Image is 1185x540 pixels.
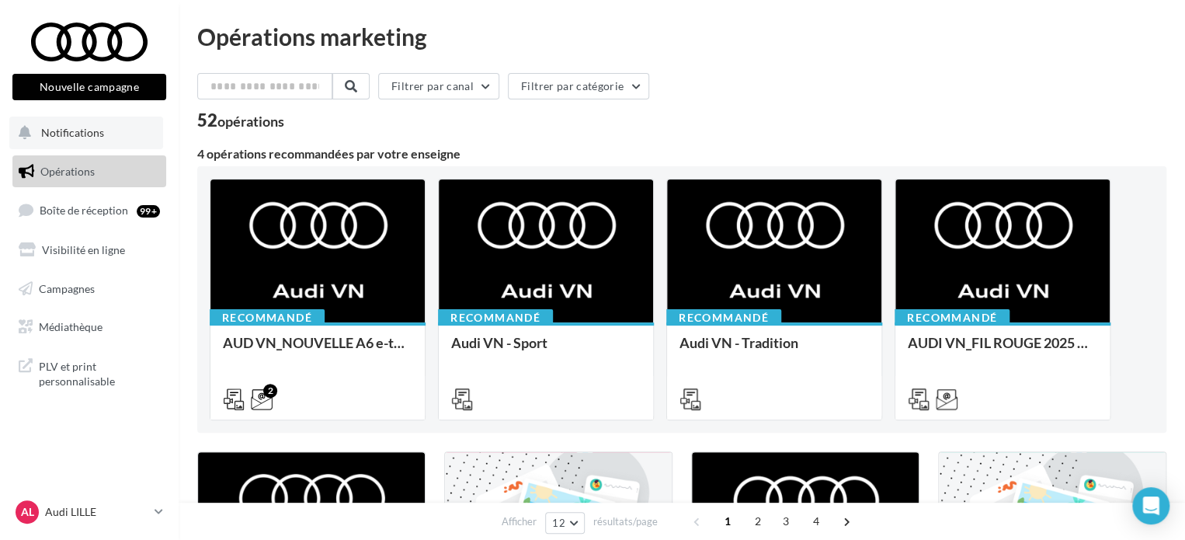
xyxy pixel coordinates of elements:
div: Audi VN - Tradition [679,335,869,366]
div: 2 [263,384,277,398]
p: Audi LILLE [45,504,148,520]
span: 4 [804,509,829,534]
span: AL [21,504,34,520]
span: Afficher [502,514,537,529]
button: 12 [545,512,585,534]
div: Recommandé [210,309,325,326]
div: Recommandé [438,309,553,326]
a: Boîte de réception99+ [9,193,169,227]
a: Médiathèque [9,311,169,343]
div: Opérations marketing [197,25,1166,48]
div: 4 opérations recommandées par votre enseigne [197,148,1166,160]
a: Visibilité en ligne [9,234,169,267]
span: 1 [715,509,740,534]
div: AUD VN_NOUVELLE A6 e-tron [223,335,412,366]
button: Notifications [9,117,163,149]
span: Notifications [41,126,104,139]
button: Nouvelle campagne [12,74,166,100]
div: Recommandé [895,309,1010,326]
div: 99+ [137,205,160,218]
div: 52 [197,112,284,129]
span: Visibilité en ligne [42,243,125,256]
span: PLV et print personnalisable [39,356,160,389]
div: opérations [217,114,284,128]
span: Campagnes [39,281,95,294]
button: Filtrer par canal [378,73,499,99]
span: Opérations [40,165,95,178]
span: résultats/page [593,514,658,529]
span: Boîte de réception [40,204,128,217]
a: AL Audi LILLE [12,497,166,527]
div: Open Intercom Messenger [1132,487,1169,524]
span: 3 [773,509,798,534]
div: AUDI VN_FIL ROUGE 2025 - A1, Q2, Q3, Q5 et Q4 e-tron [908,335,1097,366]
span: Médiathèque [39,320,103,333]
a: Campagnes [9,273,169,305]
div: Audi VN - Sport [451,335,641,366]
span: 2 [745,509,770,534]
a: Opérations [9,155,169,188]
span: 12 [552,517,565,529]
a: PLV et print personnalisable [9,350,169,395]
button: Filtrer par catégorie [508,73,649,99]
div: Recommandé [666,309,781,326]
